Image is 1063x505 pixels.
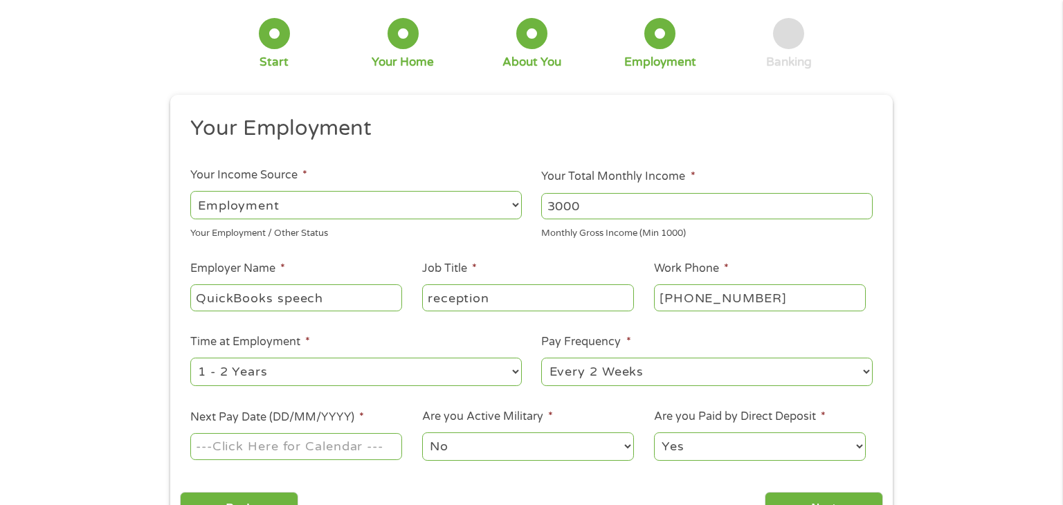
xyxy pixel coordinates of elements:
div: Your Home [372,55,434,70]
div: Monthly Gross Income (Min 1000) [541,222,873,241]
div: Your Employment / Other Status [190,222,522,241]
label: Job Title [422,261,477,276]
input: 1800 [541,193,873,219]
input: Cashier [422,284,634,311]
label: Time at Employment [190,335,310,349]
div: Start [260,55,289,70]
h2: Your Employment [190,115,863,143]
label: Pay Frequency [541,335,630,349]
label: Your Total Monthly Income [541,169,695,184]
div: Banking [766,55,812,70]
label: Work Phone [654,261,729,276]
label: Are you Active Military [422,410,553,424]
label: Employer Name [190,261,285,276]
label: Your Income Source [190,168,307,183]
label: Next Pay Date (DD/MM/YYYY) [190,410,364,425]
label: Are you Paid by Direct Deposit [654,410,826,424]
input: Walmart [190,284,402,311]
input: (231) 754-4010 [654,284,866,311]
div: Employment [624,55,696,70]
div: About You [502,55,561,70]
input: ---Click Here for Calendar --- [190,433,402,459]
